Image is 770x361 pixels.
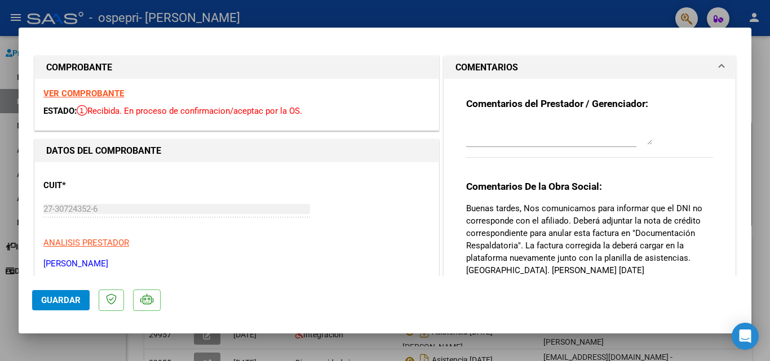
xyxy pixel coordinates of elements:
p: [PERSON_NAME] [43,257,430,270]
p: Buenas tardes, Nos comunicamos para informar que el DNI no corresponde con el afiliado. Deberá ad... [466,202,713,277]
p: CUIT [43,179,160,192]
span: Guardar [41,295,81,305]
strong: DATOS DEL COMPROBANTE [46,145,161,156]
div: COMENTARIOS [444,79,735,328]
a: VER COMPROBANTE [43,88,124,99]
strong: COMPROBANTE [46,62,112,73]
strong: Comentarios del Prestador / Gerenciador: [466,98,648,109]
button: Guardar [32,290,90,310]
span: Recibida. En proceso de confirmacion/aceptac por la OS. [77,106,302,116]
mat-expansion-panel-header: COMENTARIOS [444,56,735,79]
h1: COMENTARIOS [455,61,518,74]
span: ESTADO: [43,106,77,116]
strong: Comentarios De la Obra Social: [466,181,602,192]
div: Open Intercom Messenger [732,323,759,350]
span: ANALISIS PRESTADOR [43,238,129,248]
